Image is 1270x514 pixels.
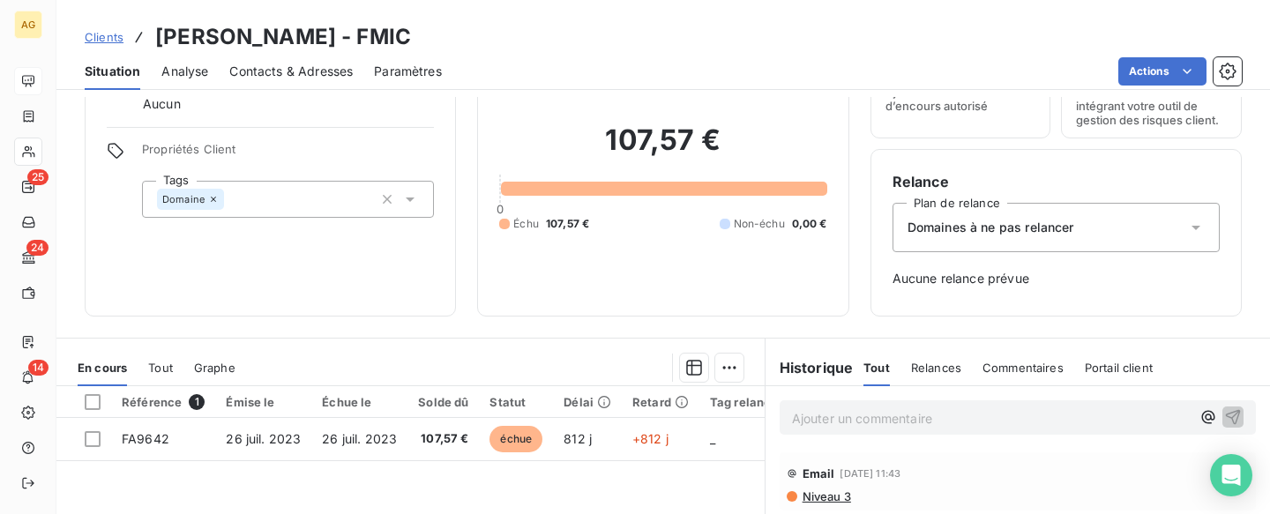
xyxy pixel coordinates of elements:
div: Délai [564,395,611,409]
span: Surveiller ce client en intégrant votre outil de gestion des risques client. [1076,85,1227,127]
span: Non-échu [734,216,785,232]
button: Actions [1118,57,1206,86]
span: Tout [148,361,173,375]
input: Ajouter une valeur [224,191,238,207]
div: Tag relance [710,395,800,409]
a: Clients [85,28,123,46]
span: Relances [911,361,961,375]
h6: Relance [893,171,1220,192]
span: Paramètres [374,63,442,80]
span: 25 [27,169,49,185]
span: 1 [189,394,205,410]
span: Aucune relance prévue [893,270,1220,287]
span: En cours [78,361,127,375]
span: Clients [85,30,123,44]
span: 24 [26,240,49,256]
span: 107,57 € [418,430,468,448]
div: Retard [632,395,689,409]
h6: Historique [766,357,854,378]
span: Domaine [162,194,205,205]
span: Ajouter une limite d’encours autorisé [885,85,1036,113]
span: Analyse [161,63,208,80]
span: Email [803,466,835,480]
span: 107,57 € [546,216,589,232]
span: Commentaires [982,361,1064,375]
h2: 107,57 € [499,123,826,175]
span: _ [710,431,715,446]
span: 0 [497,202,504,216]
span: +812 j [632,431,669,446]
span: Situation [85,63,140,80]
span: Échu [513,216,539,232]
h3: [PERSON_NAME] - FMIC [155,21,411,53]
span: FA9642 [122,431,169,446]
span: échue [489,426,542,452]
span: 812 j [564,431,592,446]
span: Propriétés Client [142,142,434,167]
span: Graphe [194,361,235,375]
span: Portail client [1085,361,1153,375]
span: 0,00 € [792,216,827,232]
div: Émise le [226,395,301,409]
div: Solde dû [418,395,468,409]
span: Contacts & Adresses [229,63,353,80]
span: Domaines à ne pas relancer [908,219,1074,236]
span: [DATE] 11:43 [840,468,900,479]
span: 26 juil. 2023 [226,431,301,446]
div: Statut [489,395,542,409]
span: Aucun [143,95,181,113]
div: Référence [122,394,205,410]
span: 14 [28,360,49,376]
div: Open Intercom Messenger [1210,454,1252,496]
div: AG [14,11,42,39]
span: 26 juil. 2023 [322,431,397,446]
div: Échue le [322,395,397,409]
span: Tout [863,361,890,375]
span: Niveau 3 [801,489,851,503]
